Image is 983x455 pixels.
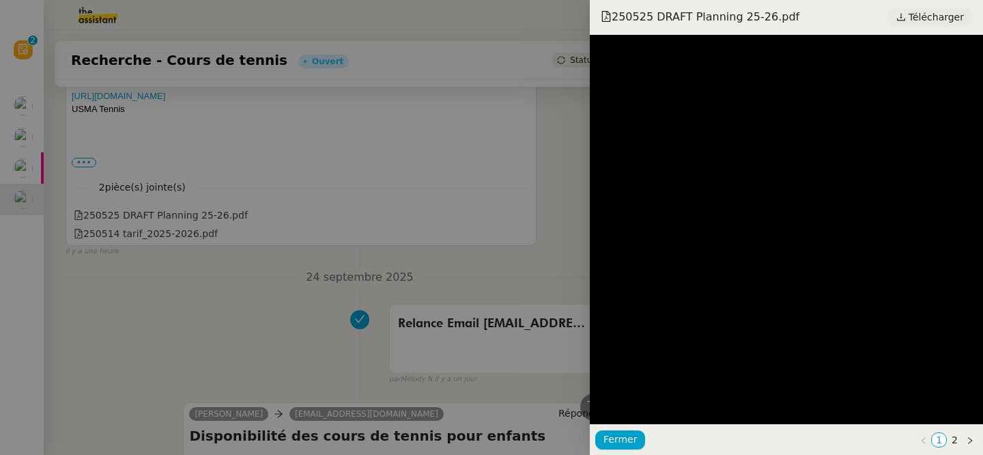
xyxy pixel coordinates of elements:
span: 250525 DRAFT Planning 25-26.pdf [601,10,799,25]
button: Page précédente [916,432,931,447]
a: 2 [948,433,962,447]
button: Fermer [595,430,645,450]
span: Fermer [603,432,637,447]
li: 1 [931,432,947,447]
li: 2 [947,432,963,447]
span: Télécharger [909,8,964,26]
a: 1 [932,433,946,447]
a: Télécharger [888,8,972,27]
button: Page suivante [963,432,978,447]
